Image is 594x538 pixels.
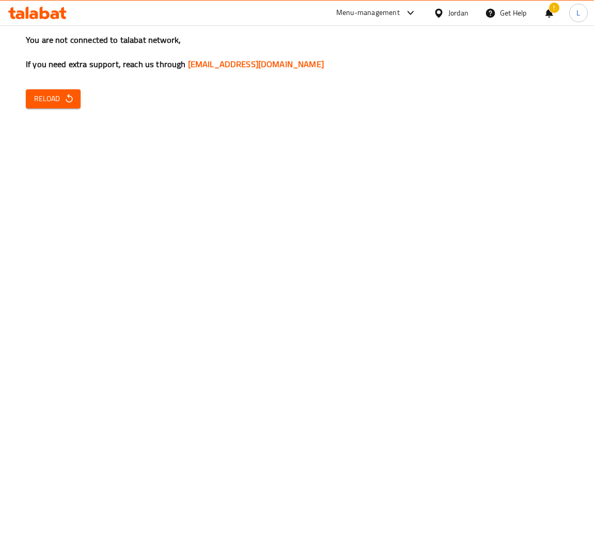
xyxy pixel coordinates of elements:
[188,56,324,72] a: [EMAIL_ADDRESS][DOMAIN_NAME]
[448,7,468,19] div: Jordan
[336,7,400,19] div: Menu-management
[26,34,568,70] h3: You are not connected to talabat network, If you need extra support, reach us through
[576,7,580,19] span: L
[34,92,72,105] span: Reload
[26,89,81,108] button: Reload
